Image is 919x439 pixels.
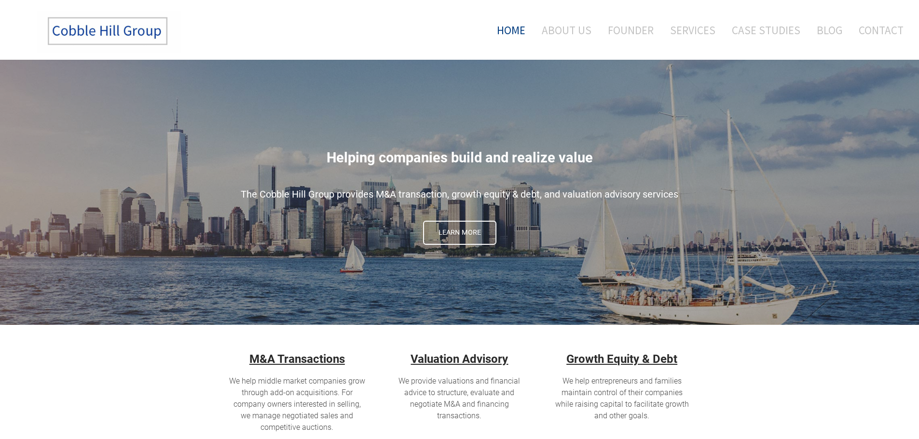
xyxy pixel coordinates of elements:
[809,10,850,50] a: Blog
[229,376,365,432] span: We help middle market companies grow through add-on acquisitions. For company owners interested i...
[851,10,904,50] a: Contact
[601,10,661,50] a: Founder
[482,10,533,50] a: Home
[241,188,678,200] span: The Cobble Hill Group provides M&A transaction, growth equity & debt, and valuation advisory serv...
[535,10,599,50] a: About Us
[327,149,593,166] span: Helping companies build and realize value
[424,222,495,244] span: Learn More
[37,10,181,53] img: The Cobble Hill Group LLC
[663,10,723,50] a: Services
[398,376,520,420] span: We provide valuations and financial advice to structure, evaluate and negotiate M&A and financing...
[423,221,496,245] a: Learn More
[725,10,808,50] a: Case Studies
[555,376,689,420] span: We help entrepreneurs and families maintain control of their companies while raising capital to f...
[249,352,345,366] u: M&A Transactions
[566,352,677,366] strong: Growth Equity & Debt
[411,352,508,366] a: Valuation Advisory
